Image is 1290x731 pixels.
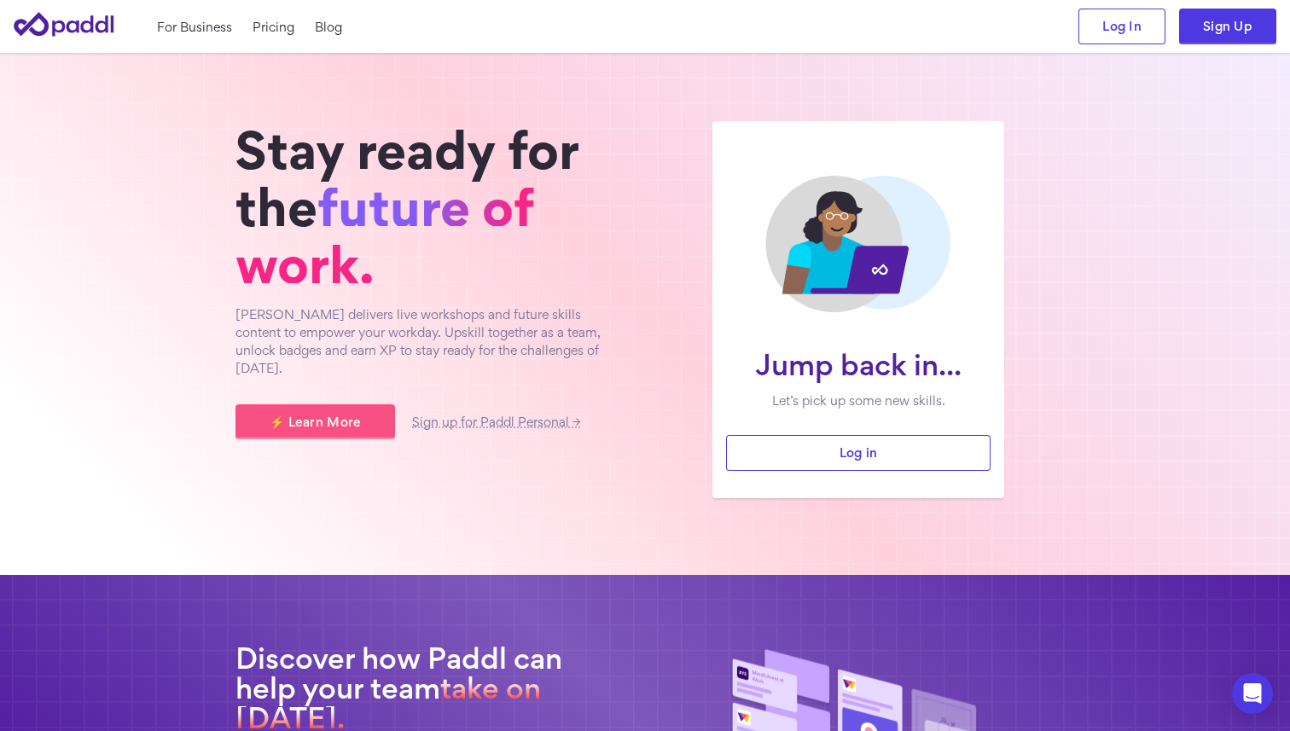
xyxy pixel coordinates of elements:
a: ⚡ Learn More [235,404,395,440]
span: future of work. [235,188,534,283]
p: [PERSON_NAME] delivers live workshops and future skills content to empower your workday. Upskill ... [235,305,628,377]
a: Sign up for Paddl Personal → [412,417,580,428]
a: For Business [157,18,232,36]
a: Log in [726,435,991,471]
p: Let’s pick up some new skills. [740,392,977,409]
a: Log In [1078,9,1165,44]
h1: Jump back in... [740,350,977,380]
h1: Stay ready for the [235,121,628,293]
a: Sign Up [1179,9,1276,44]
div: Open Intercom Messenger [1232,673,1273,714]
a: Pricing [253,18,294,36]
a: Blog [315,18,342,36]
